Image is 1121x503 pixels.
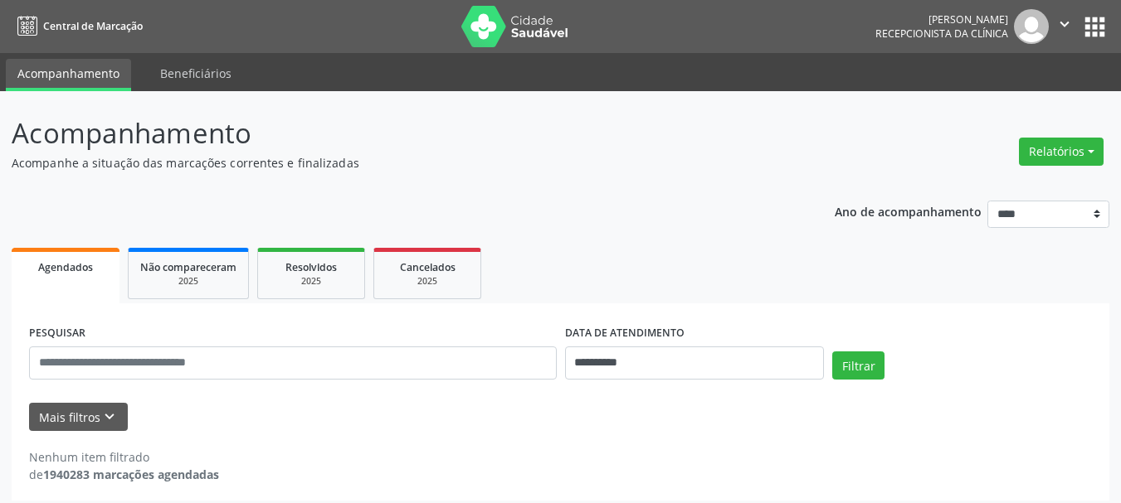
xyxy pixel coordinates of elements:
div: 2025 [270,275,353,288]
img: img [1014,9,1049,44]
a: Central de Marcação [12,12,143,40]
div: de [29,466,219,483]
div: [PERSON_NAME] [875,12,1008,27]
span: Cancelados [400,260,456,274]
div: 2025 [140,275,236,288]
i: keyboard_arrow_down [100,408,119,426]
p: Ano de acompanhamento [835,201,982,221]
span: Resolvidos [285,260,337,274]
button:  [1049,9,1080,44]
button: apps [1080,12,1109,41]
a: Acompanhamento [6,59,131,91]
label: DATA DE ATENDIMENTO [565,321,685,346]
span: Agendados [38,260,93,274]
span: Recepcionista da clínica [875,27,1008,41]
label: PESQUISAR [29,321,85,346]
button: Relatórios [1019,138,1104,166]
p: Acompanhe a situação das marcações correntes e finalizadas [12,154,780,172]
span: Central de Marcação [43,19,143,33]
button: Mais filtroskeyboard_arrow_down [29,403,128,432]
p: Acompanhamento [12,113,780,154]
button: Filtrar [832,351,885,380]
div: Nenhum item filtrado [29,448,219,466]
strong: 1940283 marcações agendadas [43,467,219,482]
i:  [1055,15,1074,33]
span: Não compareceram [140,260,236,274]
a: Beneficiários [149,59,243,88]
div: 2025 [386,275,469,288]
